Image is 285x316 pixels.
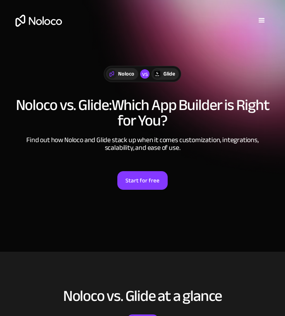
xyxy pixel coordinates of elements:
[140,69,149,79] div: vs
[12,15,62,27] a: home
[250,9,273,32] div: menu
[8,98,277,129] h1: Noloco vs. Glide: Which App Builder is Right for You?
[26,136,259,152] div: Find out how Noloco and Glide stack up when it comes customization, integrations, scalability, an...
[117,171,168,190] a: Start for free
[163,70,175,78] div: Glide
[8,289,277,304] h2: Noloco vs. Glide at a glance
[118,70,134,78] div: Noloco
